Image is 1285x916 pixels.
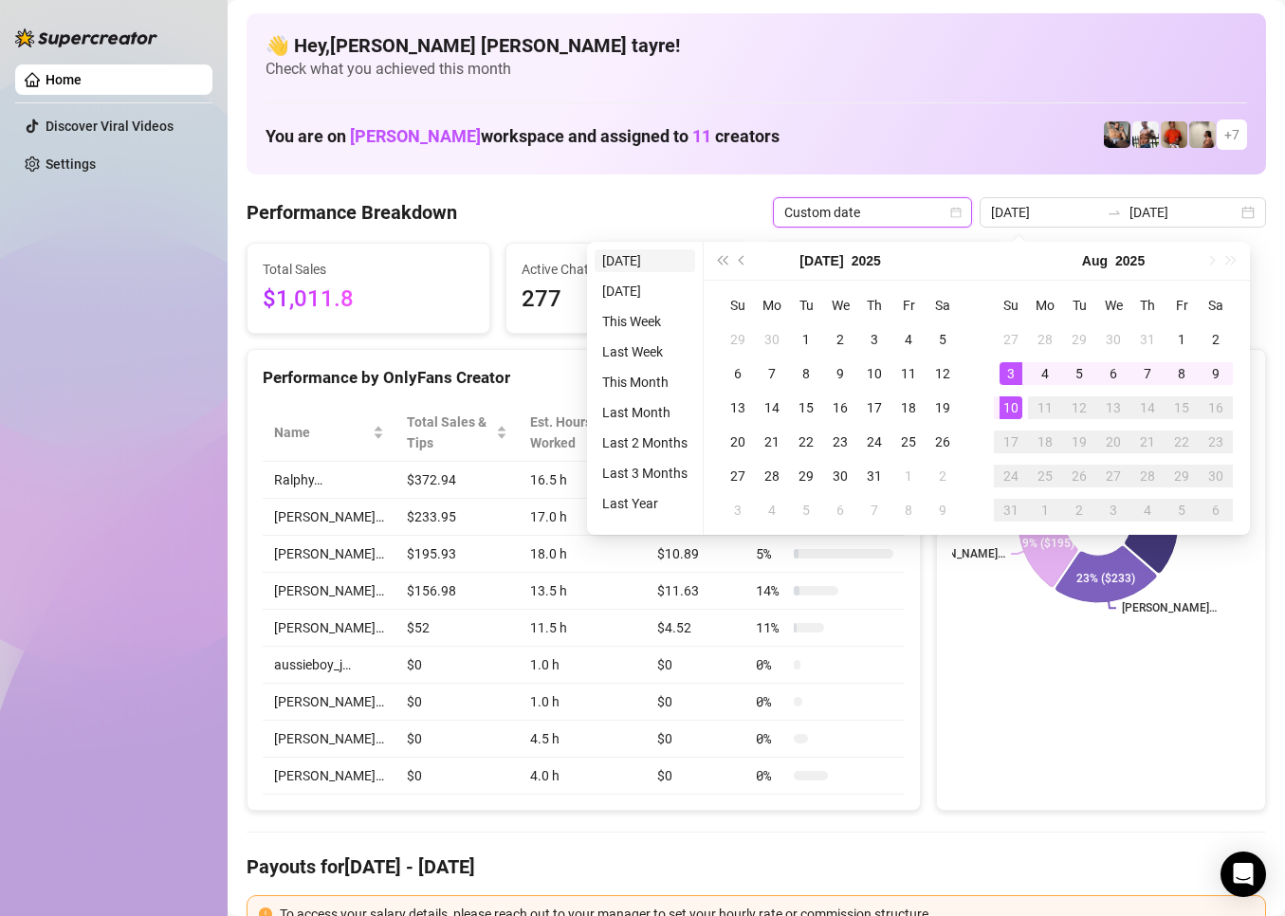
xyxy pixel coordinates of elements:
div: 29 [726,328,749,351]
div: Performance by OnlyFans Creator [263,365,905,391]
div: 9 [931,499,954,522]
div: 24 [863,431,886,453]
td: $0 [395,758,519,795]
td: $11.63 [646,573,745,610]
div: 3 [1000,362,1022,385]
td: 2025-08-03 [994,357,1028,391]
div: 4 [1136,499,1159,522]
td: $4.52 [646,610,745,647]
a: Home [46,72,82,87]
td: 4.0 h [519,758,646,795]
div: 30 [1204,465,1227,487]
li: [DATE] [595,249,695,272]
div: 5 [1170,499,1193,522]
input: Start date [991,202,1099,223]
img: JUSTIN [1132,121,1159,148]
td: 2025-08-13 [1096,391,1130,425]
td: 2025-07-19 [926,391,960,425]
td: 2025-08-07 [1130,357,1165,391]
div: 2 [1068,499,1091,522]
div: 4 [1034,362,1056,385]
td: 2025-08-08 [1165,357,1199,391]
td: 2025-07-09 [823,357,857,391]
td: 2025-08-07 [857,493,891,527]
td: 2025-08-31 [994,493,1028,527]
span: swap-right [1107,205,1122,220]
td: 2025-08-04 [755,493,789,527]
td: 2025-08-08 [891,493,926,527]
td: 2025-08-17 [994,425,1028,459]
li: Last Year [595,492,695,515]
span: 0 % [756,728,786,749]
td: 2025-07-23 [823,425,857,459]
div: 20 [1102,431,1125,453]
td: 2025-07-22 [789,425,823,459]
td: 2025-07-11 [891,357,926,391]
td: 2025-07-14 [755,391,789,425]
td: 2025-07-07 [755,357,789,391]
td: 2025-08-01 [1165,322,1199,357]
td: $10.89 [646,536,745,573]
td: 1.0 h [519,684,646,721]
li: This Month [595,371,695,394]
td: 18.0 h [519,536,646,573]
div: 5 [1068,362,1091,385]
div: 16 [1204,396,1227,419]
td: 2025-09-01 [1028,493,1062,527]
img: George [1104,121,1130,148]
td: 2025-08-09 [1199,357,1233,391]
th: We [1096,288,1130,322]
div: 16 [829,396,852,419]
div: 6 [726,362,749,385]
span: 5 % [756,543,786,564]
div: 8 [795,362,817,385]
td: 2025-07-31 [857,459,891,493]
td: 2025-07-29 [1062,322,1096,357]
td: 2025-07-26 [926,425,960,459]
div: 28 [1136,465,1159,487]
div: 23 [1204,431,1227,453]
div: 7 [863,499,886,522]
td: 2025-09-02 [1062,493,1096,527]
div: 10 [1000,396,1022,419]
span: 11 [692,126,711,146]
th: Mo [1028,288,1062,322]
td: [PERSON_NAME]… [263,758,395,795]
td: 2025-08-18 [1028,425,1062,459]
div: 27 [726,465,749,487]
div: 2 [829,328,852,351]
td: 2025-08-03 [721,493,755,527]
div: 15 [1170,396,1193,419]
div: 21 [1136,431,1159,453]
button: Choose a year [1115,242,1145,280]
div: 21 [761,431,783,453]
li: [DATE] [595,280,695,302]
td: $0 [395,721,519,758]
td: 2025-08-21 [1130,425,1165,459]
div: 1 [1034,499,1056,522]
div: 9 [1204,362,1227,385]
div: 24 [1000,465,1022,487]
div: 25 [1034,465,1056,487]
div: 29 [1170,465,1193,487]
div: 1 [795,328,817,351]
td: $0 [646,758,745,795]
div: 27 [1000,328,1022,351]
td: 2025-07-30 [1096,322,1130,357]
td: 2025-07-06 [721,357,755,391]
li: Last Month [595,401,695,424]
span: Custom date [784,198,961,227]
td: 2025-07-29 [789,459,823,493]
td: 2025-08-09 [926,493,960,527]
img: Justin [1161,121,1187,148]
td: 2025-07-08 [789,357,823,391]
td: 2025-08-06 [1096,357,1130,391]
td: 2025-09-05 [1165,493,1199,527]
td: 13.5 h [519,573,646,610]
td: $233.95 [395,499,519,536]
td: 2025-07-13 [721,391,755,425]
th: Name [263,404,395,462]
th: Tu [1062,288,1096,322]
td: 2025-07-02 [823,322,857,357]
td: [PERSON_NAME]… [263,610,395,647]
